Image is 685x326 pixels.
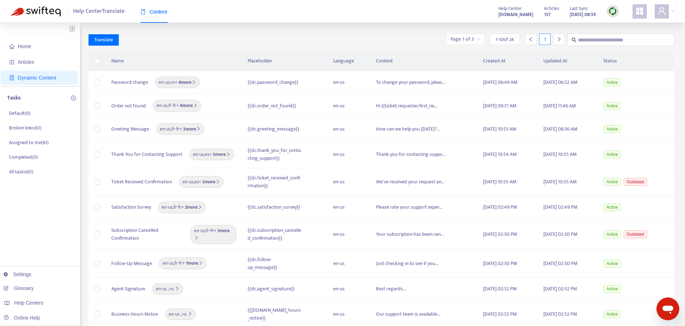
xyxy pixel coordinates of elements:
[538,51,598,71] th: Updated At
[198,261,203,265] span: right
[603,260,621,268] span: Active
[7,94,21,102] p: Tasks
[248,306,301,322] div: {{[DOMAIN_NAME]_hours_notice}}
[328,196,370,219] td: en-us
[11,6,61,16] img: Swifteq
[603,102,621,110] span: Active
[248,203,301,211] div: {{dc.satisfaction_survey}}
[18,44,31,49] span: Home
[598,51,674,71] th: Status
[544,11,550,19] strong: 157
[185,259,203,267] b: 1 more
[194,227,205,235] span: en-us
[215,179,220,184] span: right
[205,151,209,158] span: es
[477,219,538,250] td: [DATE] 02:50 PM
[477,141,538,168] td: [DATE] 10:54 AM
[192,80,196,85] span: right
[328,94,370,117] td: en-us
[328,250,370,277] td: en-us
[194,227,233,242] span: , +
[168,102,176,109] span: fr-fr
[196,126,201,131] span: right
[328,118,370,141] td: en-us
[538,71,598,94] td: [DATE] 06:52 AM
[111,310,158,318] span: Business Hours Notice
[603,125,621,133] span: Active
[370,51,477,71] th: Content
[172,125,179,133] span: fr-fr
[538,94,598,117] td: [DATE] 11:46 AM
[163,260,203,267] span: , +
[624,178,647,186] span: Outdated
[570,5,588,12] span: Last Sync
[658,7,666,15] span: user
[248,226,301,242] div: {{dc.subscription_cancelled_confirmation}}
[111,178,172,186] span: Ticket Received Confirmation
[376,125,440,133] span: How can we help you [DATE]?...
[9,60,14,65] span: account-book
[9,124,41,132] p: Broken links ( 61 )
[477,71,538,94] td: [DATE] 06:49 AM
[193,103,198,108] span: right
[111,260,152,268] span: Follow-Up Message
[603,151,621,158] span: Active
[193,151,230,158] span: , +
[111,285,145,293] span: Agent Signature
[496,36,514,43] span: 1 - 10 of 24
[141,9,167,15] span: Content
[544,5,559,12] span: Articles
[173,203,181,211] span: fr-fr
[572,37,577,42] span: search
[14,300,44,306] span: Help Centers
[111,125,149,133] span: Greeting Message
[88,34,119,46] button: Translate
[159,79,196,86] span: , +
[477,51,538,71] th: Created At
[174,259,182,267] span: fr-fr
[603,203,621,211] span: Active
[73,5,125,18] span: Help Center Translate
[248,125,301,133] div: {{dc.greeting_message}}
[538,168,598,196] td: [DATE] 10:55 AM
[157,102,167,109] span: en-us
[498,11,533,19] strong: [DOMAIN_NAME]
[328,219,370,250] td: en-us
[528,37,533,42] span: left
[248,256,301,271] div: {{dc.follow-up_message}}
[9,168,33,175] p: All tasks ( 61 )
[111,203,151,211] span: Satisfaction Survey
[162,203,172,211] span: en-us
[477,196,538,219] td: [DATE] 02:49 PM
[328,141,370,168] td: en-us
[248,174,301,190] div: {{dc.ticket_received_confirmation}}
[194,178,199,186] span: es
[477,168,538,196] td: [DATE] 10:55 AM
[248,285,301,293] div: {{dc.agent_signature}}
[328,168,370,196] td: en-us
[603,178,621,186] span: Active
[160,126,201,133] span: , +
[656,297,679,320] iframe: Button to launch messaging window
[376,102,437,110] span: Hi {{ticket.requester.first_na...
[635,7,644,15] span: appstore
[157,102,198,109] span: , +
[539,34,550,45] div: 1
[4,285,34,291] a: Glossary
[603,310,621,318] span: Active
[111,78,148,86] span: Password change
[141,9,146,14] span: book
[194,227,230,242] b: 1 more
[18,75,56,81] span: Dynamic Content
[376,78,445,86] span: To change your password, pleas...
[477,277,538,301] td: [DATE] 02:52 PM
[169,311,192,318] span: en-us , ro
[376,230,444,238] span: Your subscription has been can...
[603,230,621,238] span: Active
[206,227,214,235] span: fr-fr
[194,235,199,240] span: right
[71,96,76,101] span: plus-circle
[106,51,242,71] th: Name
[538,250,598,277] td: [DATE] 02:50 PM
[328,51,370,71] th: Language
